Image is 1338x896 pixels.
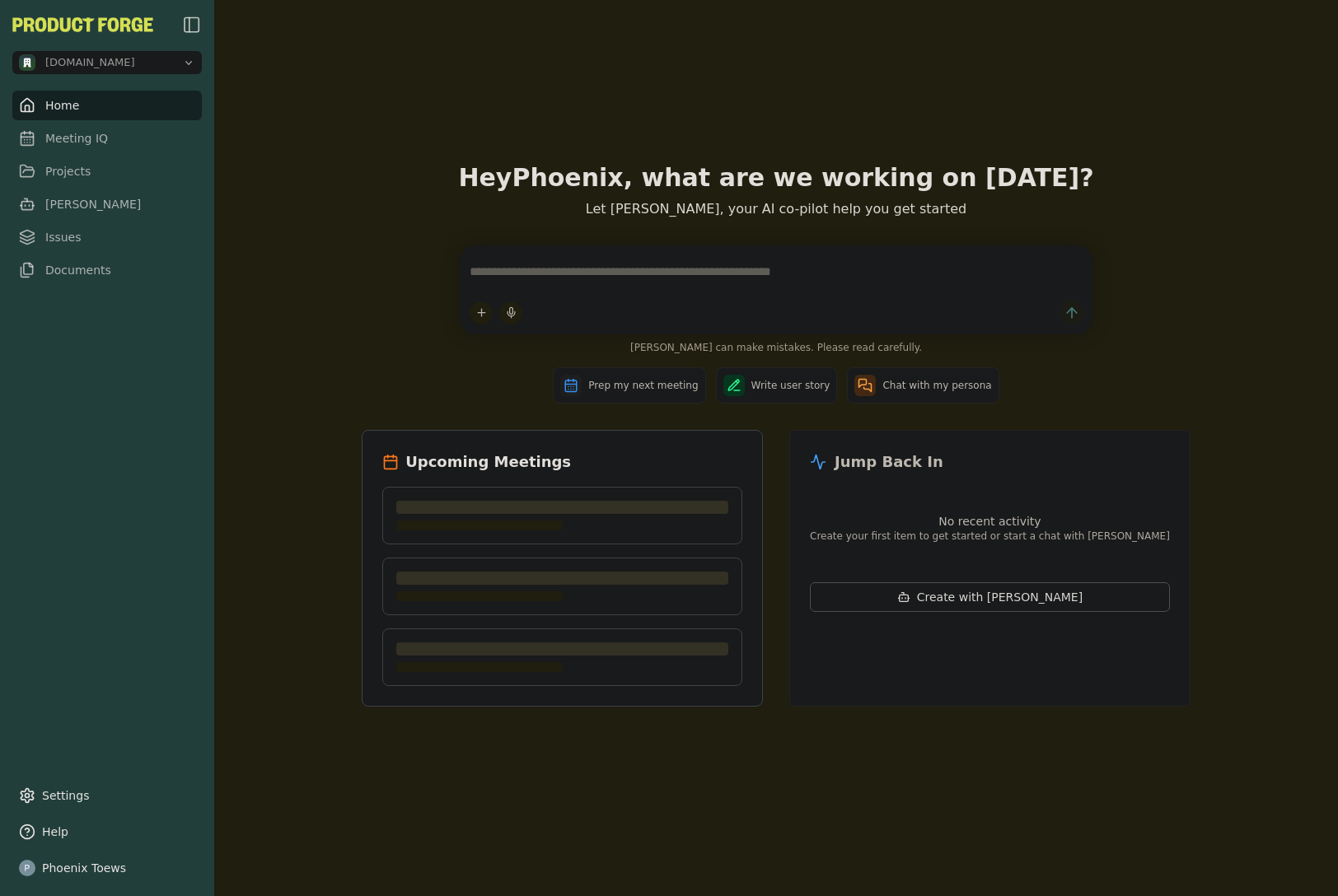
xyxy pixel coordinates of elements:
a: Settings [12,781,202,810]
img: methodic.work [19,54,35,71]
button: Chat with my persona [847,367,999,404]
span: Prep my next meeting [588,379,698,392]
p: Create your first item to get started or start a chat with [PERSON_NAME] [810,530,1170,543]
p: Let [PERSON_NAME], your AI co-pilot help you get started [362,199,1191,219]
span: methodic.work [45,55,135,70]
img: profile [19,860,35,876]
button: PF-Logo [12,17,153,32]
button: Write user story [716,367,838,404]
button: Open organization switcher [12,51,202,74]
button: Prep my next meeting [553,367,705,404]
h2: Upcoming Meetings [405,450,571,474]
button: Create with [PERSON_NAME] [810,582,1170,612]
button: Start dictation [499,301,522,324]
button: Close Sidebar [182,15,202,35]
span: Create with [PERSON_NAME] [917,589,1083,605]
a: Issues [12,222,202,252]
button: Add content to chat [470,301,493,324]
button: Help [12,817,202,847]
h2: Jump Back In [835,450,943,474]
h1: Hey Phoenix , what are we working on [DATE]? [362,163,1191,193]
span: [PERSON_NAME] can make mistakes. Please read carefully. [460,341,1092,354]
button: Phoenix Toews [12,853,202,883]
p: No recent activity [810,513,1170,530]
a: Documents [12,255,202,285]
a: [PERSON_NAME] [12,189,202,219]
span: Chat with my persona [882,379,991,392]
a: Meeting IQ [12,124,202,153]
img: Product Forge [12,17,153,32]
button: Send message [1060,301,1083,324]
span: Write user story [751,379,830,392]
a: Projects [12,156,202,186]
img: sidebar [182,15,202,35]
a: Home [12,91,202,120]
